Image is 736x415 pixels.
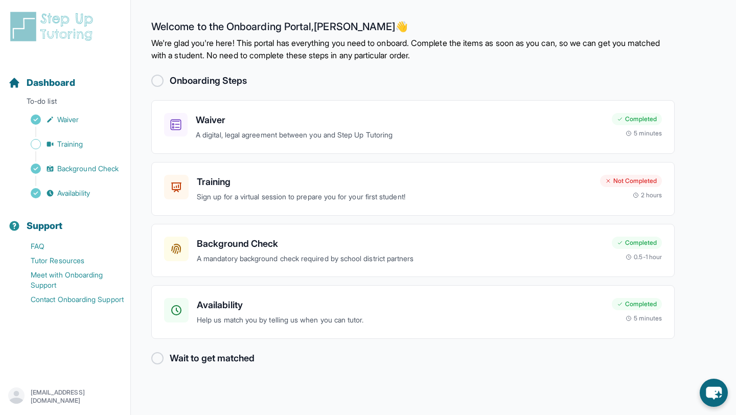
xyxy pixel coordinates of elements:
[31,388,122,405] p: [EMAIL_ADDRESS][DOMAIN_NAME]
[196,129,604,141] p: A digital, legal agreement between you and Step Up Tutoring
[4,96,126,110] p: To-do list
[197,298,604,312] h3: Availability
[197,314,604,326] p: Help us match you by telling us when you can tutor.
[57,188,90,198] span: Availability
[151,285,675,339] a: AvailabilityHelp us match you by telling us when you can tutor.Completed5 minutes
[170,351,255,365] h2: Wait to get matched
[57,164,119,174] span: Background Check
[57,114,79,125] span: Waiver
[196,113,604,127] h3: Waiver
[8,186,130,200] a: Availability
[626,129,662,137] div: 5 minutes
[151,224,675,278] a: Background CheckA mandatory background check required by school district partnersCompleted0.5-1 hour
[4,202,126,237] button: Support
[626,314,662,322] div: 5 minutes
[600,175,662,187] div: Not Completed
[8,162,130,176] a: Background Check
[626,253,662,261] div: 0.5-1 hour
[197,253,604,265] p: A mandatory background check required by school district partners
[197,175,592,189] h3: Training
[8,76,75,90] a: Dashboard
[612,298,662,310] div: Completed
[8,112,130,127] a: Waiver
[151,20,675,37] h2: Welcome to the Onboarding Portal, [PERSON_NAME] 👋
[612,113,662,125] div: Completed
[27,219,63,233] span: Support
[633,191,662,199] div: 2 hours
[151,162,675,216] a: TrainingSign up for a virtual session to prepare you for your first student!Not Completed2 hours
[8,387,122,406] button: [EMAIL_ADDRESS][DOMAIN_NAME]
[4,59,126,94] button: Dashboard
[151,100,675,154] a: WaiverA digital, legal agreement between you and Step Up TutoringCompleted5 minutes
[8,239,130,253] a: FAQ
[197,191,592,203] p: Sign up for a virtual session to prepare you for your first student!
[27,76,75,90] span: Dashboard
[8,137,130,151] a: Training
[170,74,247,88] h2: Onboarding Steps
[8,10,99,43] img: logo
[8,268,130,292] a: Meet with Onboarding Support
[151,37,675,61] p: We're glad you're here! This portal has everything you need to onboard. Complete the items as soo...
[612,237,662,249] div: Completed
[197,237,604,251] h3: Background Check
[700,379,728,407] button: chat-button
[8,292,130,307] a: Contact Onboarding Support
[57,139,83,149] span: Training
[8,253,130,268] a: Tutor Resources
